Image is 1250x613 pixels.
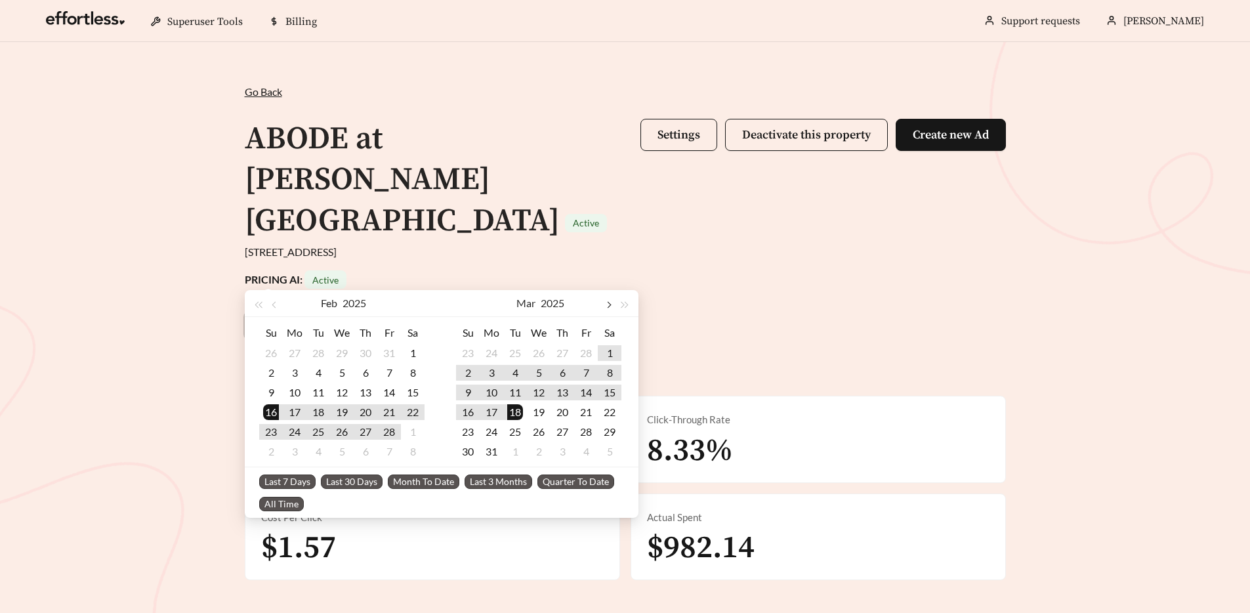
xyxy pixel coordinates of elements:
div: 10 [484,385,499,400]
td: 2025-03-01 [598,343,621,363]
td: 2025-03-11 [503,383,527,402]
td: 2025-03-10 [480,383,503,402]
div: 28 [578,424,594,440]
td: 2025-03-24 [480,422,503,442]
div: [STREET_ADDRESS] [245,244,1006,260]
td: 2025-02-03 [283,363,306,383]
div: 16 [263,404,279,420]
div: 20 [554,404,570,420]
td: 2025-03-05 [330,442,354,461]
td: 2025-03-30 [456,442,480,461]
span: Last 7 Days [259,475,316,489]
td: 2025-03-19 [527,402,551,422]
div: 19 [334,404,350,420]
div: 5 [531,365,547,381]
button: Mar [516,290,535,316]
td: 2025-02-28 [574,343,598,363]
td: 2025-02-27 [354,422,377,442]
div: 6 [554,365,570,381]
div: 2 [263,444,279,459]
button: Deactivate this property [725,119,888,151]
th: Su [456,322,480,343]
td: 2025-04-01 [503,442,527,461]
div: 4 [310,365,326,381]
td: 2025-03-04 [503,363,527,383]
td: 2025-02-22 [401,402,425,422]
div: 14 [578,385,594,400]
td: 2025-01-26 [259,343,283,363]
span: Deactivate this property [742,127,871,142]
th: Mo [283,322,306,343]
div: 22 [602,404,617,420]
span: Last 30 Days [321,475,383,489]
td: 2025-03-17 [480,402,503,422]
div: 23 [460,424,476,440]
td: 2025-02-25 [503,343,527,363]
td: 2025-01-27 [283,343,306,363]
td: 2025-03-08 [401,442,425,461]
div: 25 [507,345,523,361]
div: 5 [334,444,350,459]
td: 2025-03-25 [503,422,527,442]
div: 31 [484,444,499,459]
td: 2025-02-13 [354,383,377,402]
span: All Time [259,497,304,511]
div: 12 [531,385,547,400]
td: 2025-02-20 [354,402,377,422]
th: Su [259,322,283,343]
div: 2 [531,444,547,459]
div: 23 [263,424,279,440]
button: Settings [640,119,717,151]
div: 13 [358,385,373,400]
div: 2 [460,365,476,381]
div: 27 [287,345,302,361]
td: 2025-03-07 [574,363,598,383]
button: Create new Ad [896,119,1006,151]
th: We [527,322,551,343]
td: 2025-03-07 [377,442,401,461]
div: 31 [381,345,397,361]
td: 2025-02-21 [377,402,401,422]
td: 2025-03-14 [574,383,598,402]
td: 2025-02-10 [283,383,306,402]
span: 8.33% [647,431,733,471]
div: 20 [358,404,373,420]
td: 2025-02-23 [259,422,283,442]
th: Fr [377,322,401,343]
div: 24 [484,345,499,361]
td: 2025-03-28 [574,422,598,442]
td: 2025-02-25 [306,422,330,442]
div: 9 [460,385,476,400]
div: 29 [334,345,350,361]
div: 30 [460,444,476,459]
span: Month To Date [388,475,459,489]
td: 2025-03-09 [456,383,480,402]
td: 2025-02-19 [330,402,354,422]
div: 2 [263,365,279,381]
td: 2025-02-05 [330,363,354,383]
td: 2025-03-04 [306,442,330,461]
td: 2025-03-03 [480,363,503,383]
span: Superuser Tools [167,15,243,28]
td: 2025-02-18 [306,402,330,422]
div: 3 [287,365,302,381]
td: 2025-04-03 [551,442,574,461]
span: Billing [285,15,317,28]
div: 14 [381,385,397,400]
td: 2025-03-06 [354,442,377,461]
div: 28 [578,345,594,361]
th: Tu [306,322,330,343]
div: 28 [310,345,326,361]
td: 2025-03-20 [551,402,574,422]
strong: PRICING AI: [245,273,346,285]
div: 9 [263,385,279,400]
div: 17 [287,404,302,420]
th: Sa [598,322,621,343]
div: 15 [602,385,617,400]
td: 2025-03-02 [456,363,480,383]
div: 21 [381,404,397,420]
button: 2025 [541,290,564,316]
div: 30 [358,345,373,361]
th: Tu [503,322,527,343]
td: 2025-02-26 [527,343,551,363]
